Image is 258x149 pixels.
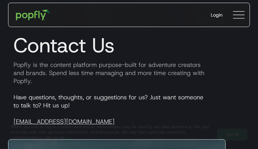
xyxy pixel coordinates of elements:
[63,135,72,140] a: here
[205,6,228,24] a: Login
[8,33,250,57] h1: Contact Us
[8,93,250,126] p: Have questions, thoughts, or suggestions for us? Just want someone to talk to? Hit us up!
[217,129,247,140] a: Got It!
[211,11,223,18] div: Login
[11,5,55,25] a: home
[13,118,115,126] a: [EMAIL_ADDRESS][DOMAIN_NAME]
[11,124,212,140] div: When you visit or log in, cookies and similar technologies may be used by our data partners to li...
[8,61,250,85] p: Popfly is the content platform purpose-built for adventure creators and brands. Spend less time m...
